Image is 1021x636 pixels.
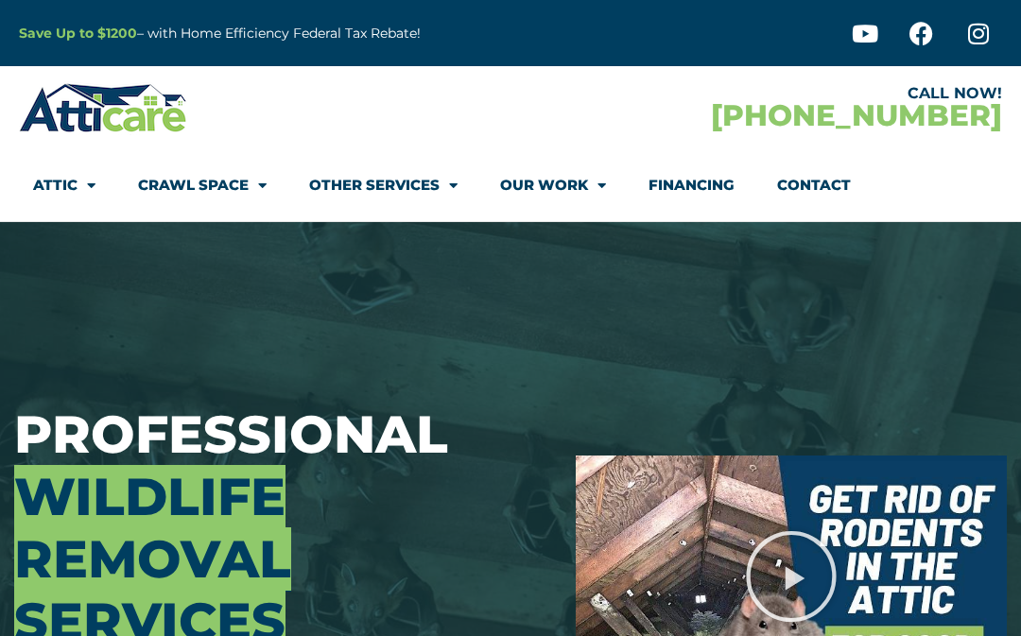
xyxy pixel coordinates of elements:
[138,163,267,207] a: Crawl Space
[33,163,95,207] a: Attic
[649,163,735,207] a: Financing
[744,529,839,624] div: Play Video
[510,86,1002,101] div: CALL NOW!
[19,25,137,42] a: Save Up to $1200
[33,163,988,207] nav: Menu
[777,163,851,207] a: Contact
[309,163,458,207] a: Other Services
[19,23,597,44] p: – with Home Efficiency Federal Tax Rebate!
[500,163,606,207] a: Our Work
